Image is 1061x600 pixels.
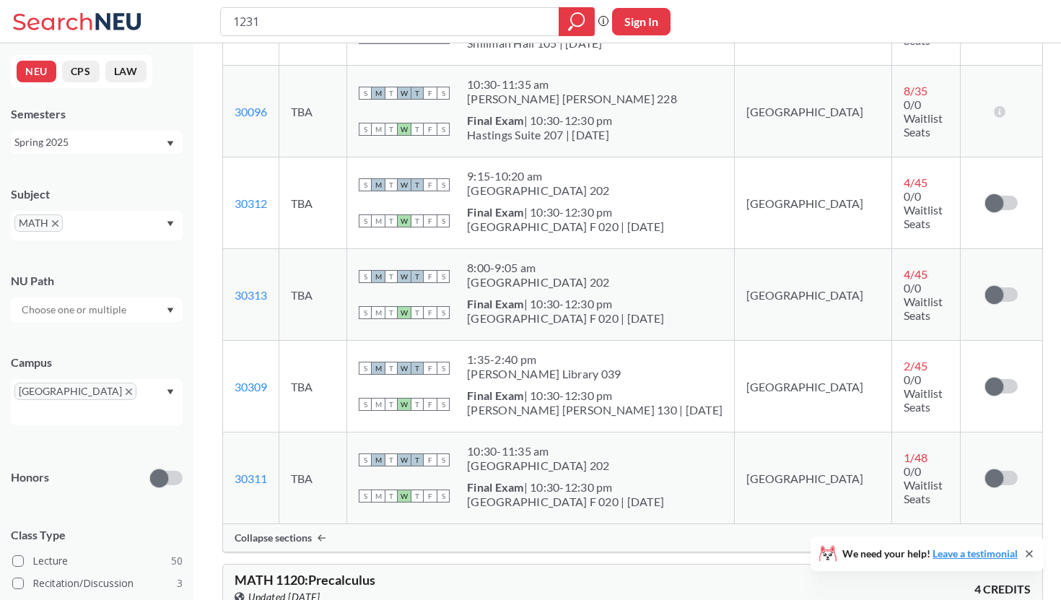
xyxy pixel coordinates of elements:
[235,105,267,118] a: 30096
[424,398,437,411] span: F
[279,341,347,432] td: TBA
[385,362,398,375] span: T
[467,183,609,198] div: [GEOGRAPHIC_DATA] 202
[735,432,892,524] td: [GEOGRAPHIC_DATA]
[467,169,609,183] div: 9:15 - 10:20 am
[167,141,174,147] svg: Dropdown arrow
[279,249,347,341] td: TBA
[385,490,398,503] span: T
[235,572,375,588] span: MATH 1120 : Precalculus
[167,221,174,227] svg: Dropdown arrow
[411,123,424,136] span: T
[904,281,943,322] span: 0/0 Waitlist Seats
[372,362,385,375] span: M
[385,453,398,466] span: T
[398,453,411,466] span: W
[424,178,437,191] span: F
[437,214,450,227] span: S
[467,403,722,417] div: [PERSON_NAME] [PERSON_NAME] 130 | [DATE]
[467,388,524,402] b: Final Exam
[467,495,664,509] div: [GEOGRAPHIC_DATA] F 020 | [DATE]
[372,490,385,503] span: M
[411,398,424,411] span: T
[904,189,943,230] span: 0/0 Waitlist Seats
[904,84,927,97] span: 8 / 35
[467,352,621,367] div: 1:35 - 2:40 pm
[467,297,524,310] b: Final Exam
[11,379,183,425] div: [GEOGRAPHIC_DATA]X to remove pillDropdown arrow
[467,36,613,51] div: Shillman Hall 105 | [DATE]
[467,444,609,458] div: 10:30 - 11:35 am
[372,270,385,283] span: M
[437,490,450,503] span: S
[424,270,437,283] span: F
[467,388,722,403] div: | 10:30-12:30 pm
[904,373,943,414] span: 0/0 Waitlist Seats
[437,87,450,100] span: S
[437,178,450,191] span: S
[437,270,450,283] span: S
[11,527,183,543] span: Class Type
[437,123,450,136] span: S
[467,367,621,381] div: [PERSON_NAME] Library 039
[235,471,267,485] a: 30311
[385,87,398,100] span: T
[411,453,424,466] span: T
[398,270,411,283] span: W
[467,480,524,494] b: Final Exam
[437,398,450,411] span: S
[398,398,411,411] span: W
[126,388,132,395] svg: X to remove pill
[424,306,437,319] span: F
[17,61,56,82] button: NEU
[235,380,267,394] a: 30309
[735,66,892,157] td: [GEOGRAPHIC_DATA]
[14,301,136,318] input: Choose one or multiple
[398,490,411,503] span: W
[14,214,63,232] span: MATHX to remove pill
[11,131,183,154] div: Spring 2025Dropdown arrow
[398,178,411,191] span: W
[467,77,677,92] div: 10:30 - 11:35 am
[467,480,664,495] div: | 10:30-12:30 pm
[235,531,312,544] span: Collapse sections
[559,7,595,36] div: magnifying glass
[467,128,613,142] div: Hastings Suite 207 | [DATE]
[359,270,372,283] span: S
[467,261,609,275] div: 8:00 - 9:05 am
[437,362,450,375] span: S
[411,490,424,503] span: T
[14,383,136,400] span: [GEOGRAPHIC_DATA]X to remove pill
[467,275,609,290] div: [GEOGRAPHIC_DATA] 202
[385,214,398,227] span: T
[279,157,347,249] td: TBA
[411,362,424,375] span: T
[372,398,385,411] span: M
[467,311,664,326] div: [GEOGRAPHIC_DATA] F 020 | [DATE]
[904,451,927,464] span: 1 / 48
[424,490,437,503] span: F
[177,575,183,591] span: 3
[735,249,892,341] td: [GEOGRAPHIC_DATA]
[372,306,385,319] span: M
[105,61,147,82] button: LAW
[359,490,372,503] span: S
[467,92,677,106] div: [PERSON_NAME] [PERSON_NAME] 228
[467,205,664,219] div: | 10:30-12:30 pm
[424,214,437,227] span: F
[437,453,450,466] span: S
[359,398,372,411] span: S
[359,362,372,375] span: S
[424,362,437,375] span: F
[235,288,267,302] a: 30313
[735,341,892,432] td: [GEOGRAPHIC_DATA]
[467,219,664,234] div: [GEOGRAPHIC_DATA] F 020 | [DATE]
[974,581,1031,597] span: 4 CREDITS
[467,297,664,311] div: | 10:30-12:30 pm
[398,214,411,227] span: W
[398,87,411,100] span: W
[398,362,411,375] span: W
[385,270,398,283] span: T
[167,389,174,395] svg: Dropdown arrow
[279,66,347,157] td: TBA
